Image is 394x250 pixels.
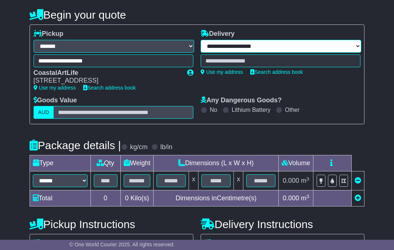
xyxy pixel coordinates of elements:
[30,9,365,21] h4: Begin your quote
[234,171,243,190] td: x
[125,194,128,202] span: 0
[201,30,235,38] label: Delivery
[34,77,180,85] div: [STREET_ADDRESS]
[161,143,173,151] label: lb/in
[154,190,279,207] td: Dimensions in Centimetre(s)
[30,190,90,207] td: Total
[30,155,90,171] td: Type
[34,30,63,38] label: Pickup
[154,155,279,171] td: Dimensions (L x W x H)
[69,242,175,247] span: © One World Courier 2025. All rights reserved.
[120,190,154,207] td: Kilo(s)
[283,194,299,202] span: 0.000
[130,143,148,151] label: kg/cm
[279,155,313,171] td: Volume
[306,176,309,182] sup: 3
[34,106,54,119] label: AUD
[120,155,154,171] td: Weight
[301,177,309,184] span: m
[283,177,299,184] span: 0.000
[90,155,120,171] td: Qty
[201,96,282,105] label: Any Dangerous Goods?
[30,139,121,151] h4: Package details |
[232,106,271,113] label: Lithium Battery
[285,106,300,113] label: Other
[34,69,180,77] div: CoastalArtLife
[30,218,193,230] h4: Pickup Instructions
[201,218,364,230] h4: Delivery Instructions
[355,177,361,184] a: Remove this item
[355,194,361,202] a: Add new item
[189,171,198,190] td: x
[210,106,217,113] label: No
[34,96,77,105] label: Goods Value
[306,194,309,199] sup: 3
[250,69,303,75] a: Search address book
[90,190,120,207] td: 0
[201,69,243,75] a: Use my address
[34,85,76,91] a: Use my address
[83,85,136,91] a: Search address book
[301,194,309,202] span: m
